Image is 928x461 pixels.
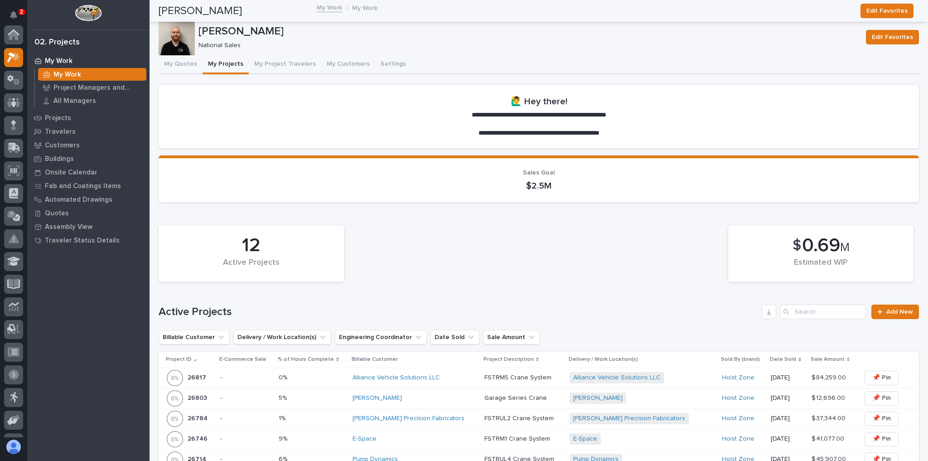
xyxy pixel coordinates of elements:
[279,433,289,443] p: 9%
[573,435,597,443] a: E-Space
[872,372,891,383] span: 📌 Pin
[865,371,899,385] button: 📌 Pin
[75,5,101,21] img: Workspace Logo
[744,258,898,277] div: Estimated WIP
[159,55,203,74] button: My Quotes
[722,394,754,402] a: Hoist Zone
[159,330,230,345] button: Billable Customer
[53,84,143,92] p: Project Managers and Engineers
[353,374,440,382] a: Alliance Vehicle Solutions LLC
[352,2,377,12] p: My Work
[353,435,377,443] a: E-Space
[27,179,150,193] a: Fab and Coatings Items
[198,42,855,49] p: National Sales
[45,155,74,163] p: Buildings
[35,94,150,107] a: All Managers
[220,374,271,382] p: -
[219,354,266,364] p: E-Commerce Sale
[335,330,427,345] button: Engineering Coordinator
[865,391,899,406] button: 📌 Pin
[27,125,150,138] a: Travelers
[159,429,919,449] tr: 2674626746 -9%9% E-Space FSTRM1 Crane SystemFSTRM1 Crane System E-Space Hoist Zone [DATE]$ 41,077...
[771,435,804,443] p: [DATE]
[573,374,661,382] a: Alliance Vehicle Solutions LLC
[321,55,375,74] button: My Customers
[27,138,150,152] a: Customers
[866,30,919,44] button: Edit Favorites
[249,55,321,74] button: My Project Travelers
[279,413,287,422] p: 1%
[27,233,150,247] a: Traveler Status Details
[4,5,23,24] button: Notifications
[4,437,23,456] button: users-avatar
[812,433,846,443] p: $ 41,077.00
[45,223,92,231] p: Assembly View
[27,165,150,179] a: Onsite Calendar
[233,330,331,345] button: Delivery / Work Location(s)
[811,354,845,364] p: Sale Amount
[278,354,334,364] p: % of Hours Complete
[35,68,150,81] a: My Work
[53,97,96,105] p: All Managers
[375,55,411,74] button: Settings
[865,412,899,426] button: 📌 Pin
[484,413,556,422] p: FSTRUL2 Crane System
[793,237,801,254] span: $
[27,193,150,206] a: Automated Drawings
[573,394,623,402] a: [PERSON_NAME]
[279,393,289,402] p: 5%
[812,393,847,402] p: $ 12,696.00
[20,9,23,15] p: 2
[188,433,209,443] p: 26746
[872,32,913,43] span: Edit Favorites
[27,152,150,165] a: Buildings
[722,415,754,422] a: Hoist Zone
[573,415,685,422] a: [PERSON_NAME] Precision Fabricators
[34,38,80,48] div: 02. Projects
[159,368,919,388] tr: 2681726817 -0%0% Alliance Vehicle Solutions LLC FSTRM5 Crane SystemFSTRM5 Crane System Alliance V...
[569,354,638,364] p: Delivery / Work Location(s)
[523,170,555,176] span: Sales Goal
[279,372,289,382] p: 0%
[27,54,150,68] a: My Work
[872,413,891,424] span: 📌 Pin
[483,330,540,345] button: Sale Amount
[45,114,71,122] p: Projects
[169,180,908,191] p: $2.5M
[198,25,859,38] p: [PERSON_NAME]
[45,182,121,190] p: Fab and Coatings Items
[45,237,120,245] p: Traveler Status Details
[220,394,271,402] p: -
[872,393,891,403] span: 📌 Pin
[203,55,249,74] button: My Projects
[174,234,329,257] div: 12
[484,433,552,443] p: FSTRM1 Crane System
[159,408,919,429] tr: 2678426784 -1%1% [PERSON_NAME] Precision Fabricators FSTRUL2 Crane SystemFSTRUL2 Crane System [PE...
[352,354,398,364] p: Billable Customer
[484,372,553,382] p: FSTRM5 Crane System
[353,415,464,422] a: [PERSON_NAME] Precision Fabricators
[802,236,840,255] span: 0.69
[317,2,342,12] a: My Work
[27,111,150,125] a: Projects
[771,394,804,402] p: [DATE]
[220,435,271,443] p: -
[353,394,402,402] a: [PERSON_NAME]
[871,305,919,319] a: Add New
[722,435,754,443] a: Hoist Zone
[45,141,80,150] p: Customers
[722,374,754,382] a: Hoist Zone
[27,220,150,233] a: Assembly View
[865,432,899,446] button: 📌 Pin
[770,354,796,364] p: Date Sold
[872,433,891,444] span: 📌 Pin
[27,206,150,220] a: Quotes
[188,372,208,382] p: 26817
[886,309,913,315] span: Add New
[721,354,760,364] p: Sold By (brand)
[430,330,479,345] button: Date Sold
[45,128,76,136] p: Travelers
[771,415,804,422] p: [DATE]
[220,415,271,422] p: -
[159,306,758,319] h1: Active Projects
